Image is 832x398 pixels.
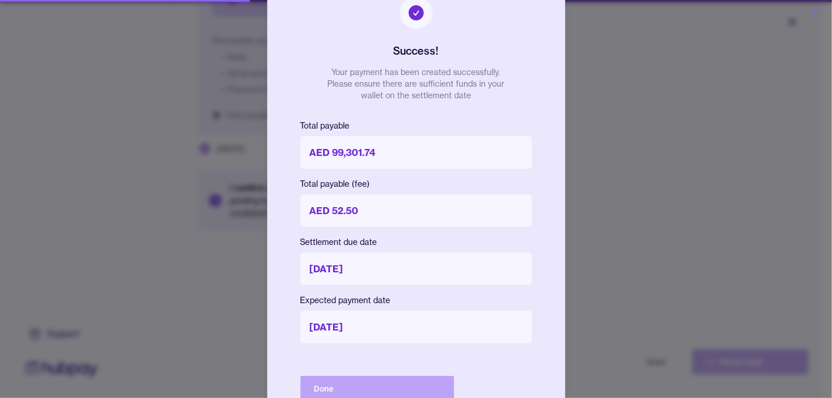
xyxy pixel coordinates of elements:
[300,120,532,132] p: Total payable
[300,178,532,190] p: Total payable (fee)
[300,236,532,248] p: Settlement due date
[300,253,532,285] p: [DATE]
[300,311,532,343] p: [DATE]
[300,294,532,306] p: Expected payment date
[300,194,532,227] p: AED 52.50
[394,43,439,59] h2: Success!
[300,136,532,169] p: AED 99,301.74
[323,66,509,101] p: Your payment has been created successfully. Please ensure there are sufficient funds in your wall...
